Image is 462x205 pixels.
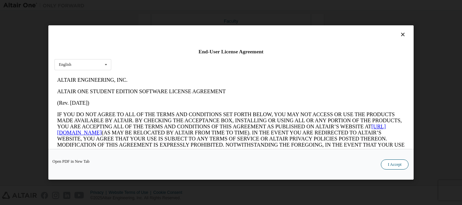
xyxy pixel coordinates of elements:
a: [URL][DOMAIN_NAME] [3,49,331,61]
p: (Rev. [DATE]) [3,26,350,32]
button: I Accept [381,159,409,170]
div: End-User License Agreement [54,48,408,55]
p: ALTAIR ONE STUDENT EDITION SOFTWARE LICENSE AGREEMENT [3,14,350,20]
div: English [59,63,71,67]
a: Open PDF in New Tab [52,159,90,163]
p: This Altair One Student Edition Software License Agreement (“Agreement”) is between Altair Engine... [3,91,350,116]
p: ALTAIR ENGINEERING, INC. [3,3,350,9]
p: IF YOU DO NOT AGREE TO ALL OF THE TERMS AND CONDITIONS SET FORTH BELOW, YOU MAY NOT ACCESS OR USE... [3,37,350,86]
